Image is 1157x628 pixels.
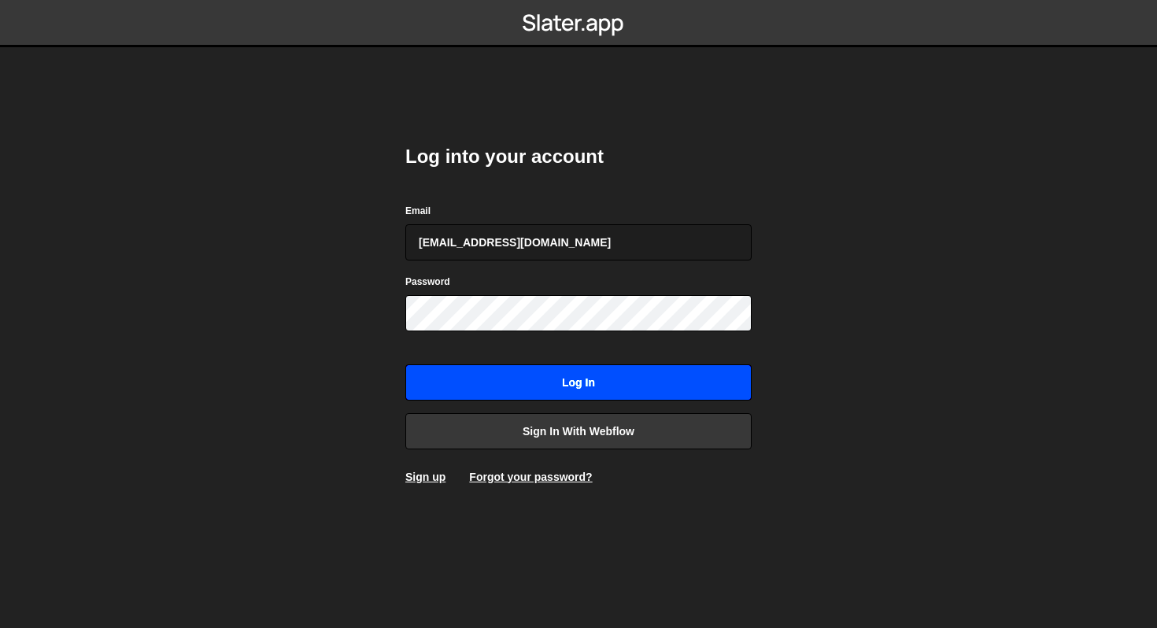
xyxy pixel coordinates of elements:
[405,274,450,290] label: Password
[405,413,752,449] a: Sign in with Webflow
[405,364,752,401] input: Log in
[405,203,431,219] label: Email
[405,471,445,483] a: Sign up
[469,471,592,483] a: Forgot your password?
[405,144,752,169] h2: Log into your account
